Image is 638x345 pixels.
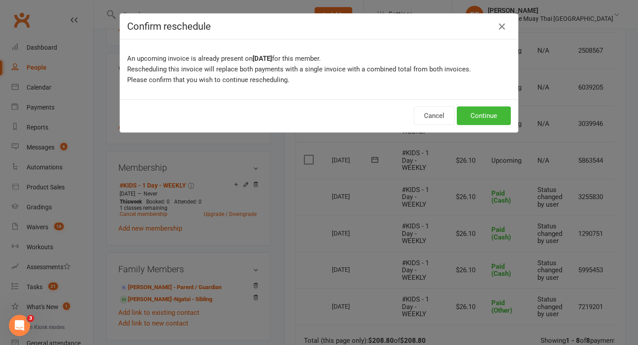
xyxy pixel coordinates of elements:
[253,55,272,63] b: [DATE]
[127,53,511,85] p: An upcoming invoice is already present on for this member. Rescheduling this invoice will replace...
[457,106,511,125] button: Continue
[9,315,30,336] iframe: Intercom live chat
[495,20,509,34] button: Close
[414,106,455,125] button: Cancel
[127,21,511,32] h4: Confirm reschedule
[27,315,34,322] span: 3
